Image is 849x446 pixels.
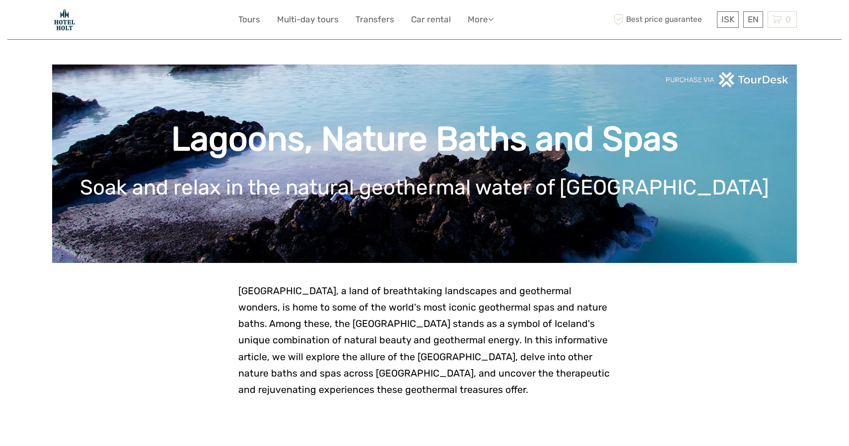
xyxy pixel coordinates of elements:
[277,12,339,27] a: Multi-day tours
[238,12,260,27] a: Tours
[67,175,782,200] h1: Soak and relax in the natural geothermal water of [GEOGRAPHIC_DATA]
[611,11,714,28] span: Best price guarantee
[355,12,394,27] a: Transfers
[665,72,789,87] img: PurchaseViaTourDeskwhite.png
[721,14,734,24] span: ISK
[784,14,792,24] span: 0
[468,12,494,27] a: More
[743,11,763,28] div: EN
[238,285,610,395] span: [GEOGRAPHIC_DATA], a land of breathtaking landscapes and geothermal wonders, is home to some of t...
[67,119,782,159] h1: Lagoons, Nature Baths and Spas
[52,7,77,32] img: Hotel Holt
[411,12,451,27] a: Car rental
